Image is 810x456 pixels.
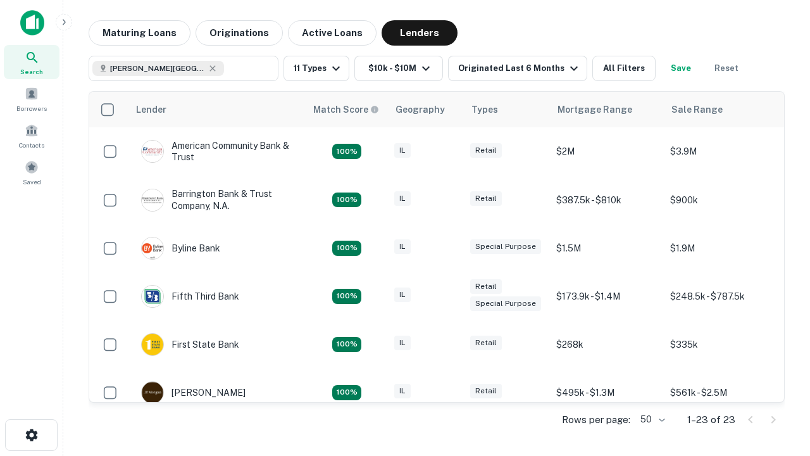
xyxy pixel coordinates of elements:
[142,334,163,355] img: picture
[4,45,59,79] a: Search
[313,103,377,117] h6: Match Score
[332,385,361,400] div: Matching Properties: 3, hasApolloMatch: undefined
[354,56,443,81] button: $10k - $10M
[142,286,163,307] img: picture
[89,20,190,46] button: Maturing Loans
[396,102,445,117] div: Geography
[142,141,163,162] img: picture
[470,384,502,398] div: Retail
[394,143,411,158] div: IL
[4,82,59,116] a: Borrowers
[142,237,163,259] img: picture
[19,140,44,150] span: Contacts
[4,118,59,153] a: Contacts
[550,272,664,320] td: $173.9k - $1.4M
[550,224,664,272] td: $1.5M
[141,140,293,163] div: American Community Bank & Trust
[23,177,41,187] span: Saved
[550,369,664,417] td: $495k - $1.3M
[470,296,541,311] div: Special Purpose
[196,20,283,46] button: Originations
[470,143,502,158] div: Retail
[664,92,778,127] th: Sale Range
[20,10,44,35] img: capitalize-icon.png
[687,412,735,427] p: 1–23 of 23
[664,175,778,224] td: $900k
[142,382,163,403] img: picture
[332,337,361,352] div: Matching Properties: 2, hasApolloMatch: undefined
[664,272,778,320] td: $248.5k - $787.5k
[470,336,502,350] div: Retail
[20,66,43,77] span: Search
[332,193,361,208] div: Matching Properties: 3, hasApolloMatch: undefined
[306,92,388,127] th: Capitalize uses an advanced AI algorithm to match your search with the best lender. The match sco...
[332,144,361,159] div: Matching Properties: 2, hasApolloMatch: undefined
[470,239,541,254] div: Special Purpose
[471,102,498,117] div: Types
[332,289,361,304] div: Matching Properties: 2, hasApolloMatch: undefined
[141,285,239,308] div: Fifth Third Bank
[288,20,377,46] button: Active Loans
[394,191,411,206] div: IL
[592,56,656,81] button: All Filters
[550,175,664,224] td: $387.5k - $810k
[664,224,778,272] td: $1.9M
[458,61,582,76] div: Originated Last 6 Months
[706,56,747,81] button: Reset
[128,92,306,127] th: Lender
[448,56,587,81] button: Originated Last 6 Months
[142,189,163,211] img: picture
[382,20,458,46] button: Lenders
[136,102,166,117] div: Lender
[470,191,502,206] div: Retail
[661,56,701,81] button: Save your search to get updates of matches that match your search criteria.
[283,56,349,81] button: 11 Types
[394,384,411,398] div: IL
[16,103,47,113] span: Borrowers
[141,333,239,356] div: First State Bank
[635,410,667,429] div: 50
[110,63,205,74] span: [PERSON_NAME][GEOGRAPHIC_DATA], [GEOGRAPHIC_DATA]
[394,288,411,302] div: IL
[313,103,379,117] div: Capitalize uses an advanced AI algorithm to match your search with the best lender. The match sco...
[747,355,810,415] iframe: Chat Widget
[141,188,293,211] div: Barrington Bank & Trust Company, N.a.
[141,381,246,404] div: [PERSON_NAME]
[550,92,664,127] th: Mortgage Range
[470,279,502,294] div: Retail
[671,102,723,117] div: Sale Range
[664,127,778,175] td: $3.9M
[550,127,664,175] td: $2M
[4,155,59,189] a: Saved
[664,320,778,369] td: $335k
[388,92,464,127] th: Geography
[562,412,630,427] p: Rows per page:
[394,239,411,254] div: IL
[332,241,361,256] div: Matching Properties: 2, hasApolloMatch: undefined
[550,320,664,369] td: $268k
[664,369,778,417] td: $561k - $2.5M
[141,237,220,260] div: Byline Bank
[558,102,632,117] div: Mortgage Range
[464,92,550,127] th: Types
[394,336,411,350] div: IL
